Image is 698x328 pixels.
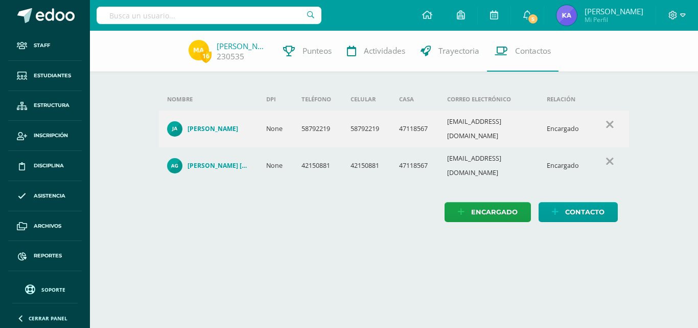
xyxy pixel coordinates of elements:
a: Estructura [8,91,82,121]
td: 42150881 [293,147,342,184]
a: [PERSON_NAME] [167,121,250,137]
a: 230535 [217,51,244,62]
th: Relación [539,88,591,111]
td: Encargado [539,111,591,147]
a: Soporte [12,282,78,296]
th: Celular [342,88,390,111]
a: Punteos [275,31,339,72]
td: None [258,111,293,147]
th: Casa [391,88,439,111]
span: Inscripción [34,132,68,140]
span: Contactos [515,46,551,56]
a: Actividades [339,31,413,72]
input: Busca un usuario... [97,7,321,24]
span: Cerrar panel [29,315,67,322]
th: DPI [258,88,293,111]
img: 7fea129d7c0d4efd7cf906ad518a4bfd.png [189,40,209,60]
td: 47118567 [391,111,439,147]
a: Contactos [487,31,559,72]
a: Archivos [8,211,82,242]
a: Contacto [539,202,618,222]
td: 58792219 [342,111,390,147]
span: Disciplina [34,162,64,170]
span: Soporte [41,286,65,293]
td: 42150881 [342,147,390,184]
h4: [PERSON_NAME] [PERSON_NAME] [188,162,250,170]
a: [PERSON_NAME] [217,41,268,51]
img: a296683c952418affc4d7e800da7d358.png [167,121,182,137]
span: Staff [34,41,50,50]
th: Correo electrónico [439,88,539,111]
span: Mi Perfil [585,15,643,24]
td: None [258,147,293,184]
span: Reportes [34,252,62,260]
span: Estudiantes [34,72,71,80]
a: Staff [8,31,82,61]
th: Nombre [159,88,259,111]
span: Asistencia [34,192,65,200]
span: Punteos [303,46,332,56]
img: 44452098c0ef2b97e641d8d455c2c92c.png [167,158,182,173]
a: Encargado [445,202,531,222]
span: Trayectoria [438,46,479,56]
span: Contacto [565,203,604,222]
td: 47118567 [391,147,439,184]
span: [PERSON_NAME] [585,6,643,16]
th: Teléfono [293,88,342,111]
span: Archivos [34,222,61,230]
a: Asistencia [8,181,82,211]
a: Reportes [8,241,82,271]
td: Encargado [539,147,591,184]
img: 519d614acbf891c95c6aaddab0d90d84.png [556,5,577,26]
span: Estructura [34,101,69,110]
td: [EMAIL_ADDRESS][DOMAIN_NAME] [439,147,539,184]
a: [PERSON_NAME] [PERSON_NAME] [167,158,250,173]
h4: [PERSON_NAME] [188,125,238,133]
td: [EMAIL_ADDRESS][DOMAIN_NAME] [439,111,539,147]
a: Disciplina [8,151,82,181]
span: Encargado [471,203,518,222]
a: Estudiantes [8,61,82,91]
td: 58792219 [293,111,342,147]
a: Trayectoria [413,31,487,72]
span: 16 [200,50,212,62]
span: Actividades [364,46,405,56]
span: 5 [527,13,539,25]
a: Inscripción [8,121,82,151]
